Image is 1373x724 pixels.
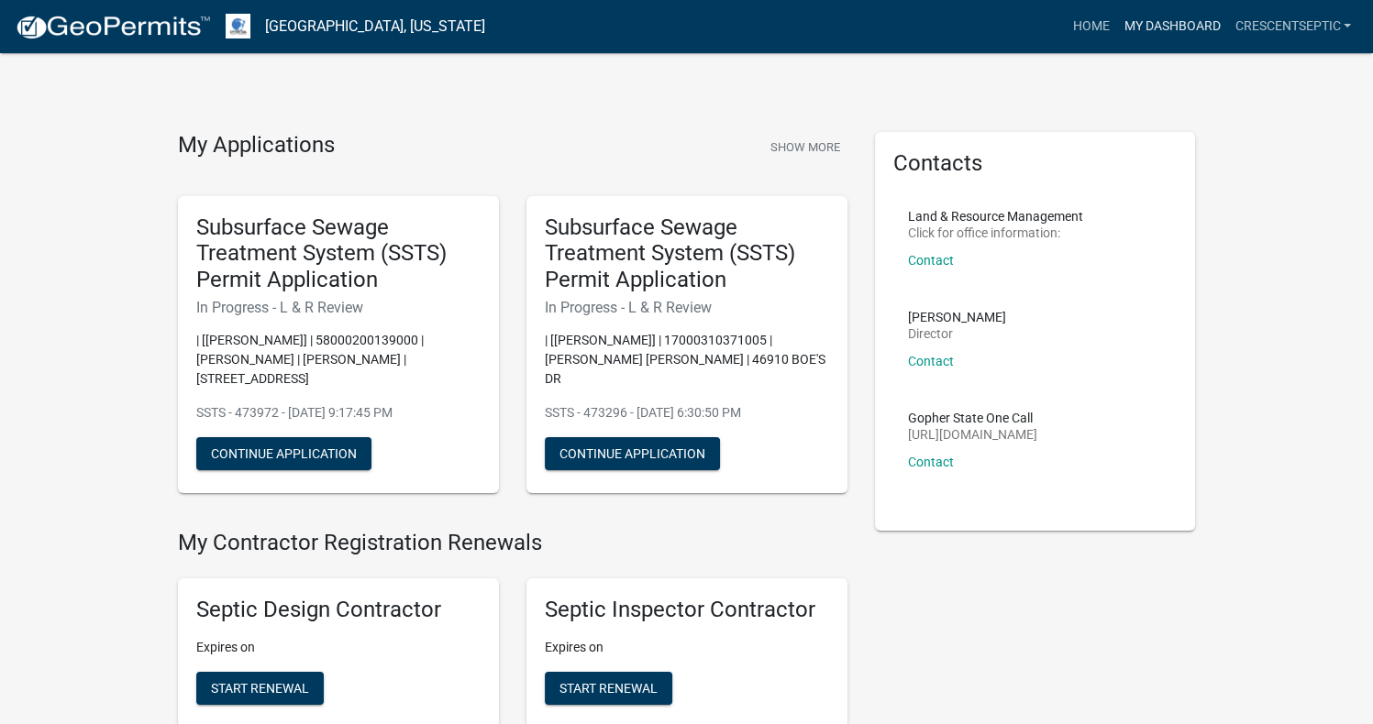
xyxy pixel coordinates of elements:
p: Director [908,327,1006,340]
p: Click for office information: [908,226,1083,239]
p: SSTS - 473296 - [DATE] 6:30:50 PM [545,403,829,422]
button: Show More [763,132,847,162]
p: Expires on [196,638,481,657]
h6: In Progress - L & R Review [196,299,481,316]
button: Continue Application [196,437,371,470]
p: Land & Resource Management [908,210,1083,223]
p: SSTS - 473972 - [DATE] 9:17:45 PM [196,403,481,422]
h4: My Contractor Registration Renewals [178,530,847,556]
p: [PERSON_NAME] [908,311,1006,324]
button: Start Renewal [196,672,324,705]
p: | [[PERSON_NAME]] | 58000200139000 | [PERSON_NAME] | [PERSON_NAME] | [STREET_ADDRESS] [196,331,481,389]
h4: My Applications [178,132,335,159]
p: [URL][DOMAIN_NAME] [908,428,1037,441]
img: Otter Tail County, Minnesota [226,14,250,38]
h5: Septic Inspector Contractor [545,597,829,623]
a: Contact [908,354,954,368]
h5: Subsurface Sewage Treatment System (SSTS) Permit Application [545,214,829,293]
a: Contact [908,455,954,469]
span: Start Renewal [559,680,658,695]
a: My Dashboard [1116,9,1227,44]
h5: Septic Design Contractor [196,597,481,623]
a: Home [1065,9,1116,44]
p: Gopher State One Call [908,411,1037,424]
a: [GEOGRAPHIC_DATA], [US_STATE] [265,11,485,42]
button: Start Renewal [545,672,672,705]
h6: In Progress - L & R Review [545,299,829,316]
h5: Contacts [893,150,1178,177]
span: Start Renewal [211,680,309,695]
p: Expires on [545,638,829,657]
a: Contact [908,253,954,268]
a: Crescentseptic [1227,9,1358,44]
button: Continue Application [545,437,720,470]
h5: Subsurface Sewage Treatment System (SSTS) Permit Application [196,214,481,293]
p: | [[PERSON_NAME]] | 17000310371005 | [PERSON_NAME] [PERSON_NAME] | 46910 BOE'S DR [545,331,829,389]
